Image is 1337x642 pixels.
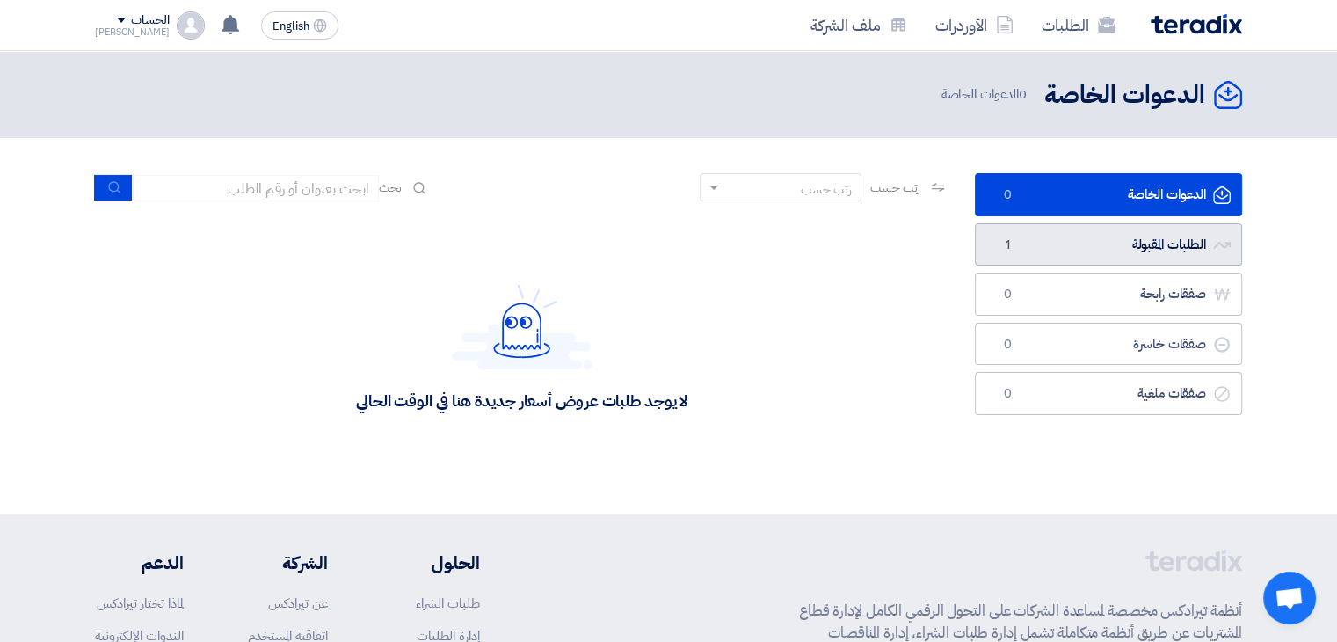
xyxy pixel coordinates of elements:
span: 0 [997,336,1018,354]
img: Teradix logo [1151,14,1242,34]
input: ابحث بعنوان أو رقم الطلب [133,175,379,201]
a: طلبات الشراء [416,594,480,613]
span: 0 [997,186,1018,204]
div: لا يوجد طلبات عروض أسعار جديدة هنا في الوقت الحالي [356,390,687,411]
div: الحساب [131,13,169,28]
a: Open chat [1263,572,1316,624]
span: 0 [997,385,1018,403]
a: الطلبات المقبولة1 [975,223,1242,266]
a: لماذا تختار تيرادكس [97,594,184,613]
a: صفقات رابحة0 [975,273,1242,316]
img: Hello [452,284,592,369]
div: رتب حسب [801,180,852,199]
li: الحلول [381,550,480,576]
li: الدعم [95,550,184,576]
a: صفقات ملغية0 [975,372,1242,415]
span: بحث [379,179,402,197]
button: English [261,11,338,40]
a: ملف الشركة [796,4,921,46]
a: صفقات خاسرة0 [975,323,1242,366]
span: 1 [997,237,1018,254]
a: عن تيرادكس [268,594,328,613]
img: profile_test.png [177,11,205,40]
span: رتب حسب [870,179,920,197]
span: 0 [1019,84,1027,104]
a: الدعوات الخاصة0 [975,173,1242,216]
a: الأوردرات [921,4,1028,46]
a: الطلبات [1028,4,1130,46]
h2: الدعوات الخاصة [1044,78,1205,113]
span: 0 [997,286,1018,303]
div: [PERSON_NAME] [95,27,170,37]
span: الدعوات الخاصة [941,84,1030,105]
li: الشركة [236,550,328,576]
span: English [272,20,309,33]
